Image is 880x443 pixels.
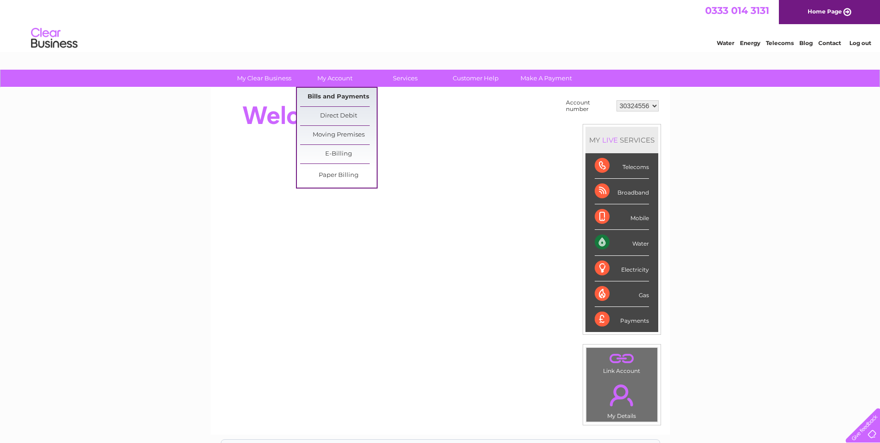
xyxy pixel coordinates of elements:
[300,107,377,125] a: Direct Debit
[589,379,655,411] a: .
[705,5,769,16] a: 0333 014 3131
[300,145,377,163] a: E-Billing
[818,39,841,46] a: Contact
[300,166,377,185] a: Paper Billing
[595,153,649,179] div: Telecoms
[586,377,658,422] td: My Details
[595,307,649,332] div: Payments
[595,256,649,281] div: Electricity
[600,136,620,144] div: LIVE
[367,70,443,87] a: Services
[595,179,649,204] div: Broadband
[740,39,760,46] a: Energy
[508,70,585,87] a: Make A Payment
[585,127,658,153] div: MY SERVICES
[595,230,649,255] div: Water
[300,88,377,106] a: Bills and Payments
[296,70,373,87] a: My Account
[799,39,813,46] a: Blog
[589,350,655,366] a: .
[849,39,871,46] a: Log out
[221,5,660,45] div: Clear Business is a trading name of Verastar Limited (registered in [GEOGRAPHIC_DATA] No. 3667643...
[564,97,614,115] td: Account number
[437,70,514,87] a: Customer Help
[717,39,734,46] a: Water
[586,347,658,377] td: Link Account
[595,281,649,307] div: Gas
[766,39,794,46] a: Telecoms
[31,24,78,52] img: logo.png
[595,204,649,230] div: Mobile
[300,126,377,144] a: Moving Premises
[226,70,302,87] a: My Clear Business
